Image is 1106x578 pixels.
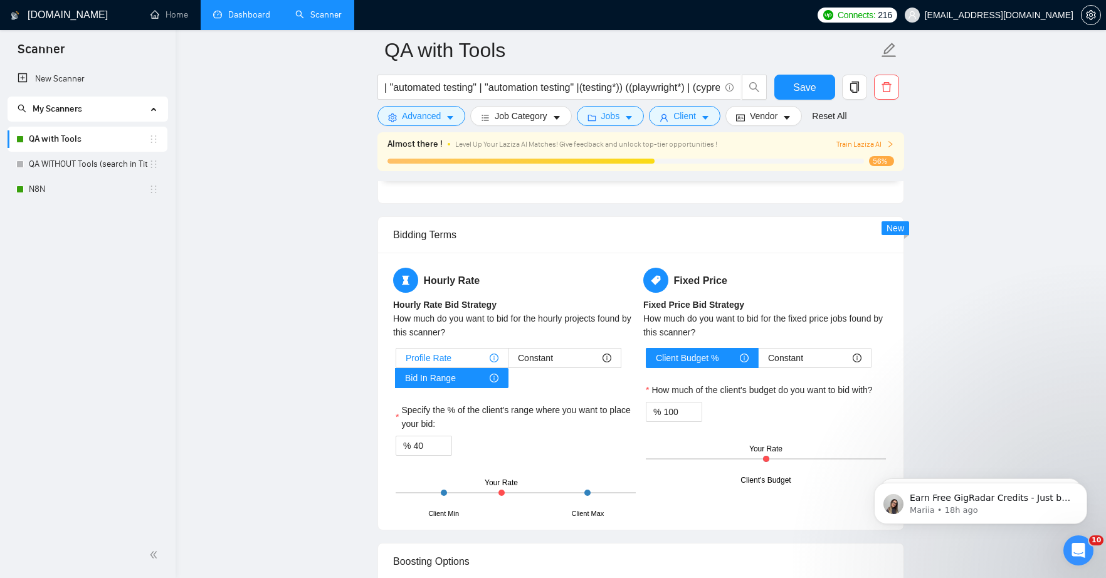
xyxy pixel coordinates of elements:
div: Your Rate [485,477,518,489]
button: Save [774,75,835,100]
a: setting [1081,10,1101,20]
span: search [18,104,26,113]
span: delete [875,81,898,93]
button: search [742,75,767,100]
span: setting [1082,10,1100,20]
span: info-circle [490,354,498,362]
li: New Scanner [8,66,167,92]
a: New Scanner [18,66,157,92]
span: tag [643,268,668,293]
button: folderJobscaret-down [577,106,645,126]
span: caret-down [624,113,633,122]
a: dashboardDashboard [213,9,270,20]
span: copy [843,81,866,93]
label: Specify the % of the client's range where you want to place your bid: [396,403,636,431]
iframe: Intercom notifications message [855,456,1106,544]
div: How much do you want to bid for the hourly projects found by this scanner? [393,312,638,339]
button: copy [842,75,867,100]
span: info-circle [490,374,498,382]
span: right [887,140,894,148]
li: QA with Tools [8,127,167,152]
span: holder [149,184,159,194]
iframe: Intercom live chat [1063,535,1093,565]
div: How much do you want to bid for the fixed price jobs found by this scanner? [643,312,888,339]
span: caret-down [552,113,561,122]
span: Constant [518,349,553,367]
span: Client Budget % [656,349,719,367]
div: Client Max [571,508,604,519]
a: QA WITHOUT Tools (search in Titles) [29,152,149,177]
button: idcardVendorcaret-down [725,106,802,126]
span: 10 [1089,535,1103,545]
span: hourglass [393,268,418,293]
span: double-left [149,549,162,561]
button: delete [874,75,899,100]
span: caret-down [701,113,710,122]
span: holder [149,159,159,169]
span: Connects: [838,8,875,22]
img: upwork-logo.png [823,10,833,20]
b: Fixed Price Bid Strategy [643,300,744,310]
span: edit [881,42,897,58]
div: Your Rate [749,443,782,455]
span: New [887,223,904,233]
h5: Fixed Price [643,268,888,293]
a: homeHome [150,9,188,20]
span: Bid In Range [405,369,456,387]
span: 56% [869,156,894,166]
input: Scanner name... [384,34,878,66]
span: My Scanners [33,103,82,114]
span: search [742,81,766,93]
button: settingAdvancedcaret-down [377,106,465,126]
span: Advanced [402,109,441,123]
span: user [908,11,917,19]
b: Hourly Rate Bid Strategy [393,300,497,310]
span: Level Up Your Laziza AI Matches! Give feedback and unlock top-tier opportunities ! [455,140,717,149]
a: QA with Tools [29,127,149,152]
button: setting [1081,5,1101,25]
li: QA WITHOUT Tools (search in Titles) [8,152,167,177]
span: caret-down [446,113,455,122]
span: Vendor [750,109,777,123]
span: user [660,113,668,122]
span: info-circle [603,354,611,362]
button: barsJob Categorycaret-down [470,106,571,126]
span: My Scanners [18,103,82,114]
input: Search Freelance Jobs... [385,80,720,95]
div: Client's Budget [740,475,791,486]
span: Scanner [8,40,75,66]
span: caret-down [782,113,791,122]
span: Profile Rate [406,349,451,367]
div: Client Min [428,508,459,519]
input: How much of the client's budget do you want to bid with? [663,402,702,421]
span: Almost there ! [387,137,443,151]
span: 216 [878,8,892,22]
span: Job Category [495,109,547,123]
input: Specify the % of the client's range where you want to place your bid: [413,436,451,455]
span: Client [673,109,696,123]
span: folder [587,113,596,122]
span: info-circle [725,83,734,92]
span: bars [481,113,490,122]
span: setting [388,113,397,122]
li: N8N [8,177,167,202]
span: info-circle [853,354,861,362]
button: Train Laziza AI [836,139,894,150]
label: How much of the client's budget do you want to bid with? [646,383,873,397]
span: holder [149,134,159,144]
span: info-circle [740,354,749,362]
h5: Hourly Rate [393,268,638,293]
span: Jobs [601,109,620,123]
img: logo [11,6,19,26]
a: searchScanner [295,9,342,20]
span: Save [793,80,816,95]
button: userClientcaret-down [649,106,720,126]
span: idcard [736,113,745,122]
a: Reset All [812,109,846,123]
a: N8N [29,177,149,202]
